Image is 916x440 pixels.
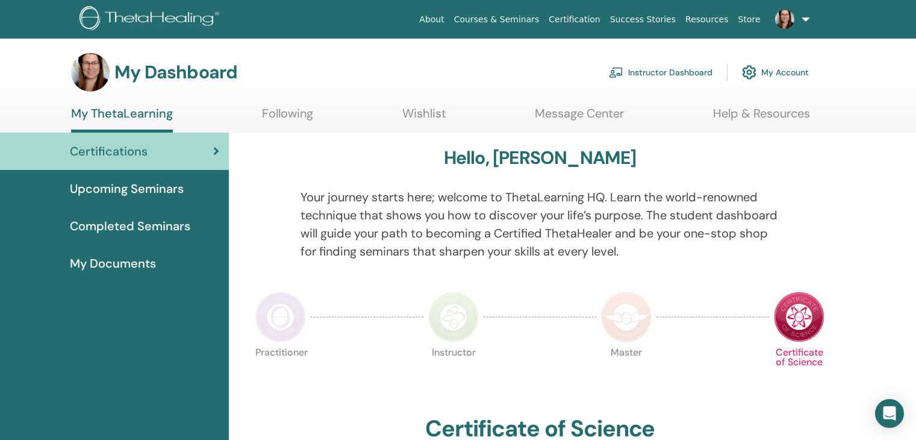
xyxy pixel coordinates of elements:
[428,348,479,398] p: Instructor
[742,59,809,86] a: My Account
[70,254,156,272] span: My Documents
[875,399,904,428] div: Open Intercom Messenger
[681,8,734,31] a: Resources
[535,106,624,130] a: Message Center
[544,8,605,31] a: Certification
[402,106,446,130] a: Wishlist
[601,348,652,398] p: Master
[262,106,313,130] a: Following
[70,142,148,160] span: Certifications
[742,62,756,83] img: cog.svg
[70,180,184,198] span: Upcoming Seminars
[449,8,544,31] a: Courses & Seminars
[255,292,306,342] img: Practitioner
[774,292,824,342] img: Certificate of Science
[79,6,223,33] img: logo.png
[444,147,637,169] h3: Hello, [PERSON_NAME]
[775,10,794,29] img: default.jpg
[114,61,237,83] h3: My Dashboard
[301,188,780,260] p: Your journey starts here; welcome to ThetaLearning HQ. Learn the world-renowned technique that sh...
[255,348,306,398] p: Practitioner
[605,8,681,31] a: Success Stories
[609,59,712,86] a: Instructor Dashboard
[414,8,449,31] a: About
[71,53,110,92] img: default.jpg
[609,67,623,78] img: chalkboard-teacher.svg
[601,292,652,342] img: Master
[713,106,810,130] a: Help & Resources
[774,348,824,398] p: Certificate of Science
[428,292,479,342] img: Instructor
[71,106,173,133] a: My ThetaLearning
[70,217,190,235] span: Completed Seminars
[734,8,765,31] a: Store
